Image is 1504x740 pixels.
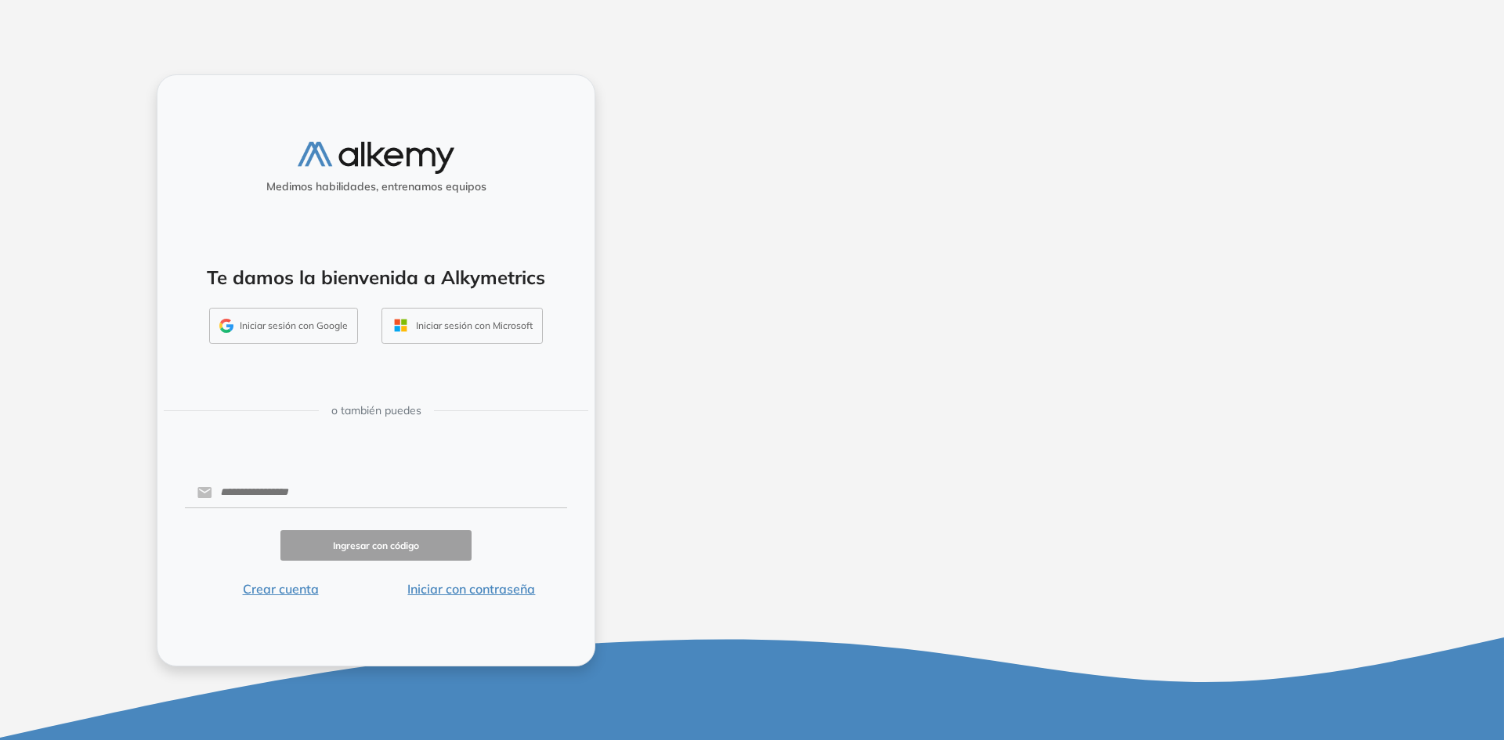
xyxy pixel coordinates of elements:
h4: Te damos la bienvenida a Alkymetrics [178,266,574,289]
iframe: Chat Widget [1426,665,1504,740]
span: o también puedes [331,402,421,419]
img: GMAIL_ICON [219,319,233,333]
img: OUTLOOK_ICON [392,316,410,334]
button: Iniciar con contraseña [376,579,567,598]
button: Iniciar sesión con Microsoft [381,308,543,344]
button: Iniciar sesión con Google [209,308,358,344]
button: Crear cuenta [185,579,376,598]
h5: Medimos habilidades, entrenamos equipos [164,180,588,193]
button: Ingresar con código [280,530,472,561]
img: logo-alkemy [298,142,454,174]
